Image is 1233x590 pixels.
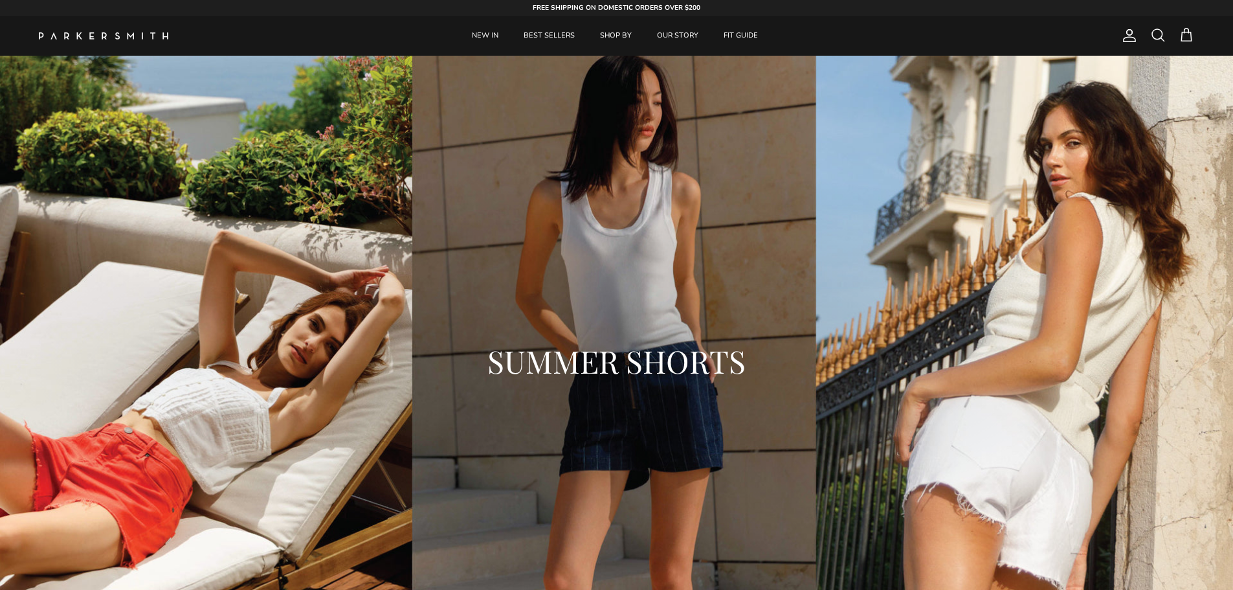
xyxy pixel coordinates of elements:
img: Parker Smith [39,32,168,40]
a: Account [1116,28,1137,43]
a: SHOP BY [588,16,643,56]
div: Primary [193,16,1038,56]
strong: FREE SHIPPING ON DOMESTIC ORDERS OVER $200 [533,3,700,12]
a: NEW IN [460,16,510,56]
a: OUR STORY [645,16,710,56]
a: FIT GUIDE [712,16,770,56]
a: BEST SELLERS [512,16,586,56]
h2: SUMMER SHORTS [353,341,881,381]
